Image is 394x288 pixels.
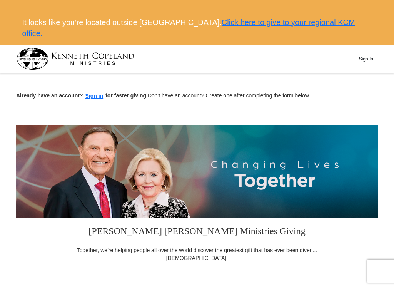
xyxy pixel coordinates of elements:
[72,246,322,262] div: Together, we're helping people all over the world discover the greatest gift that has ever been g...
[83,92,106,100] button: Sign in
[22,18,355,38] a: Click here to give to your regional KCM office.
[17,11,378,45] div: It looks like you’re located outside [GEOGRAPHIC_DATA].
[354,53,377,65] button: Sign In
[16,92,148,99] strong: Already have an account? for faster giving.
[17,48,134,70] img: kcm-header-logo.svg
[16,92,378,100] p: Don't have an account? Create one after completing the form below.
[72,218,322,246] h3: [PERSON_NAME] [PERSON_NAME] Ministries Giving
